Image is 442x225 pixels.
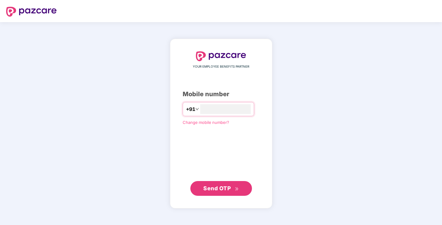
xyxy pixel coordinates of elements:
[183,120,229,125] a: Change mobile number?
[190,181,252,196] button: Send OTPdouble-right
[183,89,260,99] div: Mobile number
[196,51,246,61] img: logo
[203,185,231,191] span: Send OTP
[235,187,239,191] span: double-right
[186,105,195,113] span: +91
[6,7,57,17] img: logo
[195,107,199,111] span: down
[193,64,249,69] span: YOUR EMPLOYEE BENEFITS PARTNER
